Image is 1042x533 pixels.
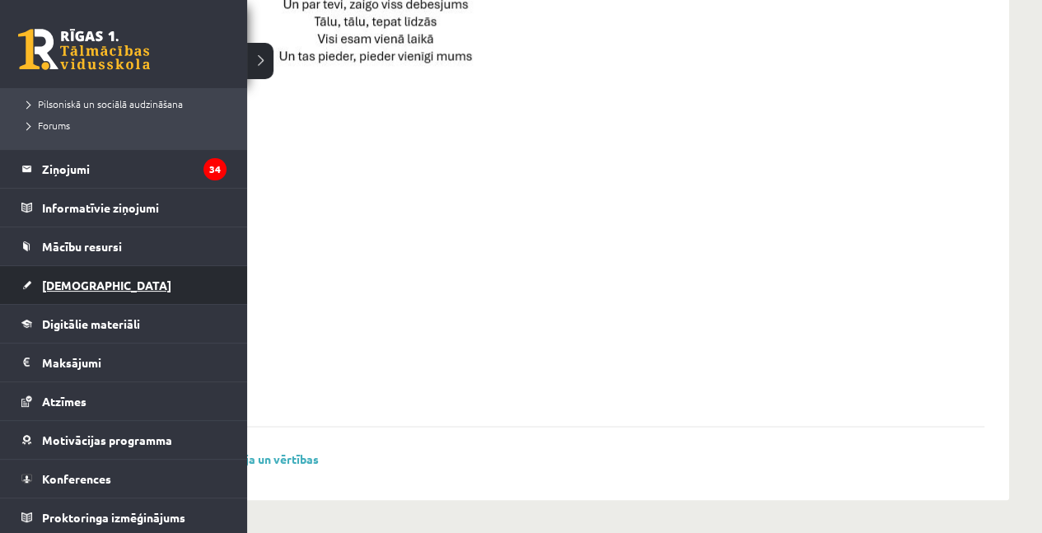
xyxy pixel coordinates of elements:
a: Ziņojumi34 [21,150,227,188]
a: Informatīvie ziņojumi [21,189,227,227]
span: [DEMOGRAPHIC_DATA] [42,278,171,292]
span: Motivācijas programma [42,432,172,447]
span: Proktoringa izmēģinājums [42,510,185,525]
a: Konferences [21,460,227,498]
span: Digitālie materiāli [42,316,140,331]
span: Atzīmes [42,394,86,409]
legend: Ziņojumi [42,150,227,188]
legend: Informatīvie ziņojumi [42,189,227,227]
a: Pilsoniskā un sociālā audzināšana [21,96,231,111]
a: Forums [21,118,231,133]
a: Maksājumi [21,344,227,381]
span: Forums [21,119,70,132]
i: 34 [203,158,227,180]
span: Konferences [42,471,111,486]
a: [DEMOGRAPHIC_DATA] [21,266,227,304]
a: Motivācijas programma [21,421,227,459]
a: Mācību resursi [21,227,227,265]
a: Rīgas 1. Tālmācības vidusskola [18,29,150,70]
a: Atzīmes [21,382,227,420]
a: Digitālie materiāli [21,305,227,343]
legend: Maksājumi [42,344,227,381]
span: Mācību resursi [42,239,122,254]
span: Pilsoniskā un sociālā audzināšana [21,97,183,110]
